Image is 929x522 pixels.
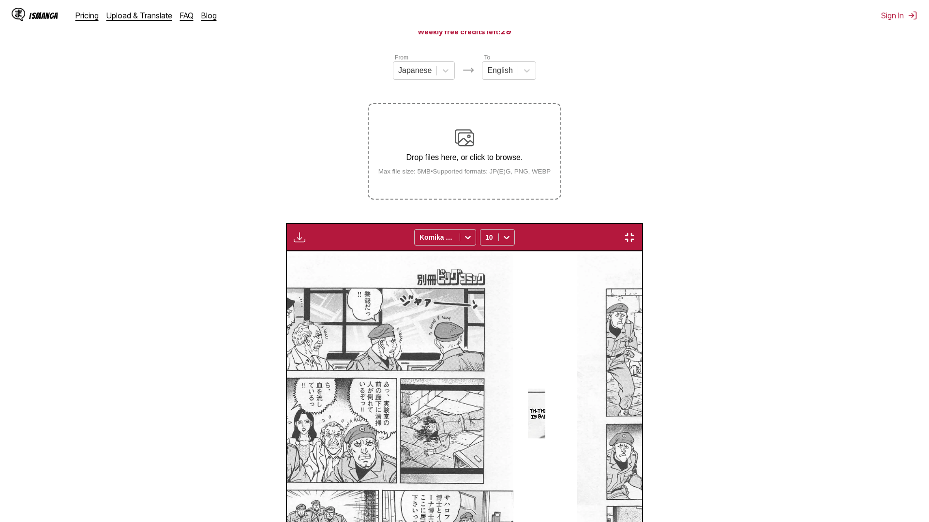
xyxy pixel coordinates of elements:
img: IsManga Logo [12,8,25,21]
span: 29 [500,26,511,36]
div: IsManga [29,11,58,20]
a: Upload & Translate [106,11,172,20]
img: Exit fullscreen [624,232,635,243]
img: Languages icon [463,64,474,76]
a: FAQ [180,11,194,20]
label: To [484,54,490,61]
a: IsManga LogoIsManga [12,8,75,23]
img: Download translated images [294,232,305,243]
button: Sign In [881,11,917,20]
a: Blog [201,11,217,20]
small: Max file size: 5MB • Supported formats: JP(E)G, PNG, WEBP [371,168,559,175]
h3: Weekly free credits left: [23,25,906,37]
p: Drop files here, or click to browse. [371,153,559,162]
img: Sign out [908,11,917,20]
a: Pricing [75,11,99,20]
label: From [395,54,408,61]
p: Th-This is bad!! [528,406,552,421]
